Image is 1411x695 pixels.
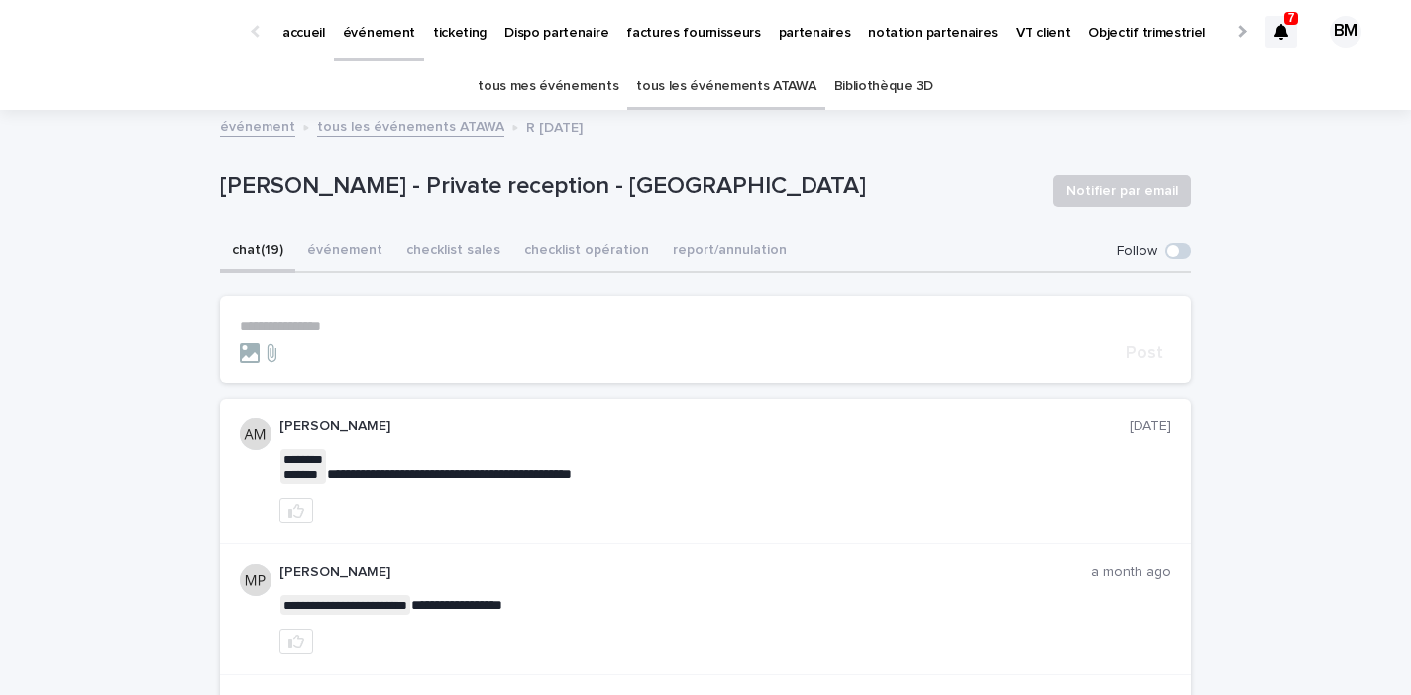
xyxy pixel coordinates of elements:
button: événement [295,231,394,273]
p: [PERSON_NAME] [279,418,1130,435]
p: R [DATE] [526,115,583,137]
p: [PERSON_NAME] [279,564,1091,581]
div: BM [1330,16,1361,48]
span: Notifier par email [1066,181,1178,201]
a: Bibliothèque 3D [834,63,933,110]
img: Ls34BcGeRexTGTNfXpUC [40,12,232,52]
p: Follow [1117,243,1157,260]
button: Post [1118,344,1171,362]
button: checklist sales [394,231,512,273]
button: report/annulation [661,231,799,273]
button: chat (19) [220,231,295,273]
a: événement [220,114,295,137]
p: [PERSON_NAME] - Private reception - [GEOGRAPHIC_DATA] [220,173,1037,201]
a: tous mes événements [478,63,618,110]
button: like this post [279,629,313,654]
p: a month ago [1091,564,1171,581]
a: tous les événements ATAWA [636,63,815,110]
button: like this post [279,498,313,523]
button: checklist opération [512,231,661,273]
a: tous les événements ATAWA [317,114,504,137]
span: Post [1126,344,1163,362]
div: 7 [1265,16,1297,48]
p: [DATE] [1130,418,1171,435]
p: 7 [1288,11,1295,25]
button: Notifier par email [1053,175,1191,207]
